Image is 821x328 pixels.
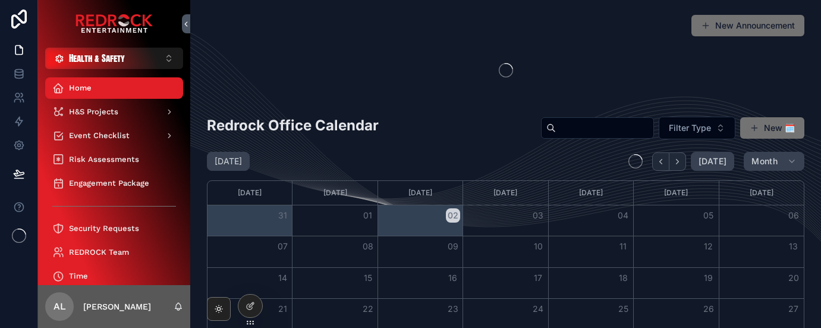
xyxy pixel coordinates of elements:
span: REDROCK Team [69,248,129,257]
div: [DATE] [551,181,631,205]
div: [DATE] [721,181,802,205]
button: 05 [702,208,716,223]
button: New 🗓️ [740,117,804,139]
img: App logo [76,14,153,33]
button: 11 [616,239,630,254]
span: H&S Projects [69,107,118,117]
button: 27 [787,302,801,316]
button: 20 [787,271,801,285]
button: 18 [616,271,630,285]
span: Filter Type [669,122,711,134]
div: [DATE] [465,181,546,205]
button: 23 [446,302,460,316]
span: Month [751,156,778,167]
button: 19 [702,271,716,285]
div: [DATE] [209,181,290,205]
span: Home [69,83,92,93]
a: Event Checklist [45,125,183,146]
button: 21 [275,302,290,316]
a: Security Requests [45,218,183,239]
button: 22 [361,302,375,316]
button: Select Button [45,48,183,69]
button: 02 [446,208,460,223]
div: [DATE] [294,181,375,205]
button: 14 [275,271,290,285]
button: Select Button [659,117,735,139]
span: Time [69,271,88,281]
button: Next [669,152,686,171]
a: Engagement Package [45,173,183,194]
button: 01 [361,208,375,223]
button: 07 [275,239,290,254]
button: Month [744,152,804,171]
button: 08 [361,239,375,254]
span: Health & Safety [69,52,125,64]
a: REDROCK Team [45,242,183,263]
a: Risk Assessments [45,149,183,170]
span: AL [54,299,66,314]
button: [DATE] [691,152,734,171]
button: 03 [531,208,545,223]
span: Risk Assessments [69,155,139,164]
div: scrollable content [38,69,190,285]
span: [DATE] [699,156,726,167]
button: 09 [446,239,460,254]
button: Back [652,152,669,171]
button: 10 [531,239,545,254]
a: Home [45,77,183,99]
button: 24 [531,302,545,316]
div: [DATE] [380,181,461,205]
button: 17 [531,271,545,285]
button: 13 [787,239,801,254]
button: 26 [702,302,716,316]
button: 12 [702,239,716,254]
button: 25 [616,302,630,316]
span: Engagement Package [69,179,149,188]
a: Time [45,265,183,287]
span: Security Requests [69,224,139,233]
button: 16 [446,271,460,285]
h2: Redrock Office Calendar [207,115,379,135]
p: [PERSON_NAME] [83,301,151,313]
button: 04 [616,208,630,223]
button: 31 [275,208,290,223]
div: [DATE] [636,181,716,205]
a: H&S Projects [45,101,183,123]
button: 15 [361,271,375,285]
button: 06 [787,208,801,223]
span: Event Checklist [69,131,130,140]
button: New Announcement [691,15,804,36]
h2: [DATE] [215,155,242,167]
